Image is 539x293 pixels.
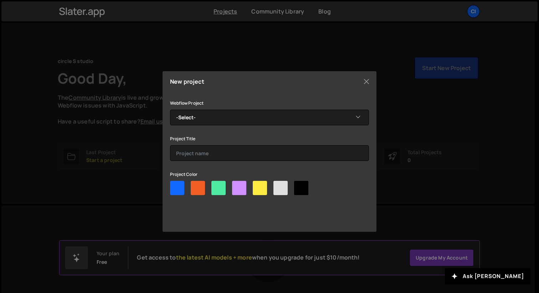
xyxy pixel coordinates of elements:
label: Webflow Project [170,100,204,107]
input: Create project [170,207,369,224]
h5: New project [170,79,204,84]
label: Project Color [170,171,197,178]
label: Project Title [170,135,195,142]
button: Ask [PERSON_NAME] [445,268,530,284]
button: Close [361,76,372,87]
input: Project name [170,145,369,161]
